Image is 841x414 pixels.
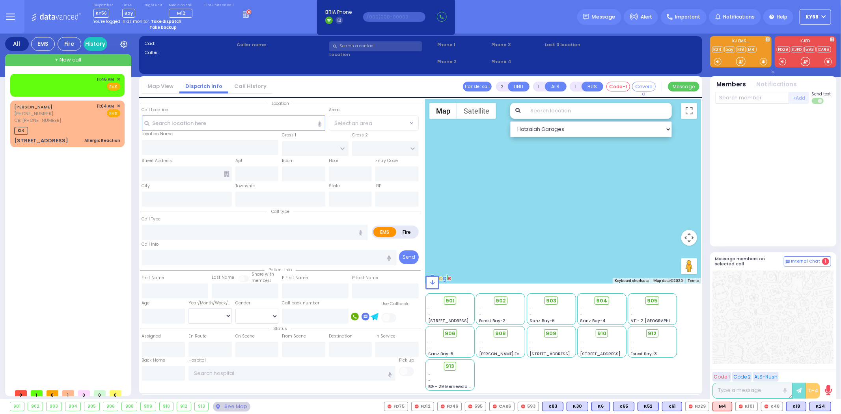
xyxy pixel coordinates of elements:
[479,312,481,318] span: -
[631,339,633,345] span: -
[583,14,589,20] img: message.svg
[329,51,434,58] label: Location
[757,80,797,89] button: Notifications
[144,3,162,8] label: Night unit
[525,103,671,119] input: Search location
[415,405,419,408] img: red-radio-icon.svg
[28,402,43,411] div: 902
[399,250,419,264] button: Send
[457,103,496,119] button: Show satellite imagery
[122,9,135,18] span: Bay
[429,384,473,390] span: BG - 29 Merriewold S.
[177,10,185,16] span: M12
[765,405,768,408] img: red-radio-icon.svg
[352,275,378,281] label: P Last Name
[580,318,606,324] span: Sanz Bay-4
[495,330,506,338] span: 908
[800,9,831,25] button: ky68
[14,104,52,110] a: [PERSON_NAME]
[213,402,250,412] div: See map
[65,402,81,411] div: 904
[777,13,787,21] span: Help
[14,117,61,123] span: CB: [PHONE_NUMBER]
[638,402,659,411] div: BLS
[142,116,325,131] input: Search location here
[530,351,604,357] span: [STREET_ADDRESS][PERSON_NAME]
[84,138,120,144] div: Allergic Reaction
[84,402,99,411] div: 905
[188,366,395,381] input: Search hospital
[437,58,489,65] span: Phone 2
[648,330,657,338] span: 912
[479,306,481,312] span: -
[468,405,472,408] img: red-radio-icon.svg
[212,274,234,281] label: Last Name
[411,402,434,411] div: FD12
[631,345,633,351] span: -
[546,297,556,305] span: 903
[142,275,164,281] label: First Name
[712,402,732,411] div: M4
[786,402,806,411] div: K18
[518,402,539,411] div: 593
[235,183,255,189] label: Township
[445,330,455,338] span: 906
[521,405,525,408] img: red-radio-icon.svg
[14,110,53,117] span: [PHONE_NUMBER]
[681,103,697,119] button: Toggle fullscreen view
[631,351,657,357] span: Forest Bay-3
[530,306,532,312] span: -
[747,47,757,52] a: M4
[591,402,610,411] div: BLS
[715,92,789,104] input: Search member
[363,12,425,22] input: (000)000-00000
[204,3,234,8] label: Fire units on call
[329,41,422,51] input: Search a contact
[496,297,506,305] span: 902
[429,351,454,357] span: Sanz Bay-5
[662,402,682,411] div: BLS
[142,183,150,189] label: City
[93,19,150,24] span: You're logged in as monitor.
[268,101,293,106] span: Location
[78,390,90,396] span: 0
[606,82,630,91] button: Code-1
[399,357,414,364] label: Pick up
[384,402,408,411] div: FD75
[142,82,179,90] a: Map View
[582,82,603,91] button: BUS
[142,158,172,164] label: Street Address
[542,402,563,411] div: K83
[144,40,234,47] label: Cad:
[329,183,340,189] label: State
[632,82,656,91] button: Covered
[784,256,831,267] button: Internal Chat 1
[463,82,492,91] button: Transfer call
[14,127,28,135] span: K18
[662,402,682,411] div: K61
[809,402,831,411] div: BLS
[437,41,489,48] span: Phone 1
[446,297,455,305] span: 901
[169,3,195,8] label: Medic on call
[31,390,43,396] span: 1
[530,318,555,324] span: Sanz Bay-6
[160,402,173,411] div: 910
[15,390,27,396] span: 0
[235,158,242,164] label: Apt
[723,13,755,21] span: Notifications
[786,402,806,411] div: BLS
[591,402,610,411] div: K6
[352,132,368,138] label: Cross 2
[429,318,503,324] span: [STREET_ADDRESS][PERSON_NAME]
[530,345,532,351] span: -
[47,402,62,411] div: 903
[822,258,829,265] span: 1
[329,333,352,339] label: Destination
[237,41,326,48] label: Caller name
[786,260,790,264] img: comment-alt.png
[94,390,106,396] span: 0
[228,82,272,90] a: Call History
[375,183,381,189] label: ZIP
[545,41,621,48] label: Last 3 location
